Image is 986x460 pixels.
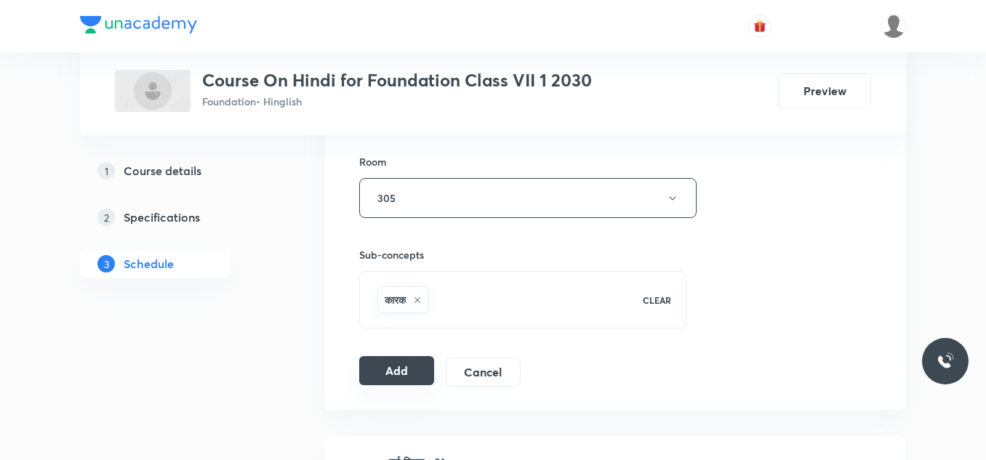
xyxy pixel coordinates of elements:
[80,16,197,33] img: Company Logo
[80,156,278,185] a: 1Course details
[124,255,174,273] h5: Schedule
[753,20,766,33] img: avatar
[937,352,954,370] img: ttu
[124,209,200,226] h5: Specifications
[881,14,906,39] img: saransh sharma
[385,292,406,307] h6: कारक
[359,178,697,218] button: 305
[359,356,434,385] button: Add
[80,16,197,37] a: Company Logo
[202,70,592,91] h3: Course On Hindi for Foundation Class VII 1 2030
[124,162,201,179] h5: Course details
[97,162,115,179] p: 1
[202,94,592,109] p: Foundation • Hinglish
[97,209,115,226] p: 2
[97,255,115,273] p: 3
[446,358,521,387] button: Cancel
[643,294,671,307] p: CLEAR
[115,70,191,112] img: 4FB76DBA-2131-4601-AA28-7C768322842E_plus.png
[80,203,278,232] a: 2Specifications
[359,247,686,262] h6: Sub-concepts
[748,15,771,38] button: avatar
[359,154,387,169] h6: Room
[778,73,871,108] button: Preview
